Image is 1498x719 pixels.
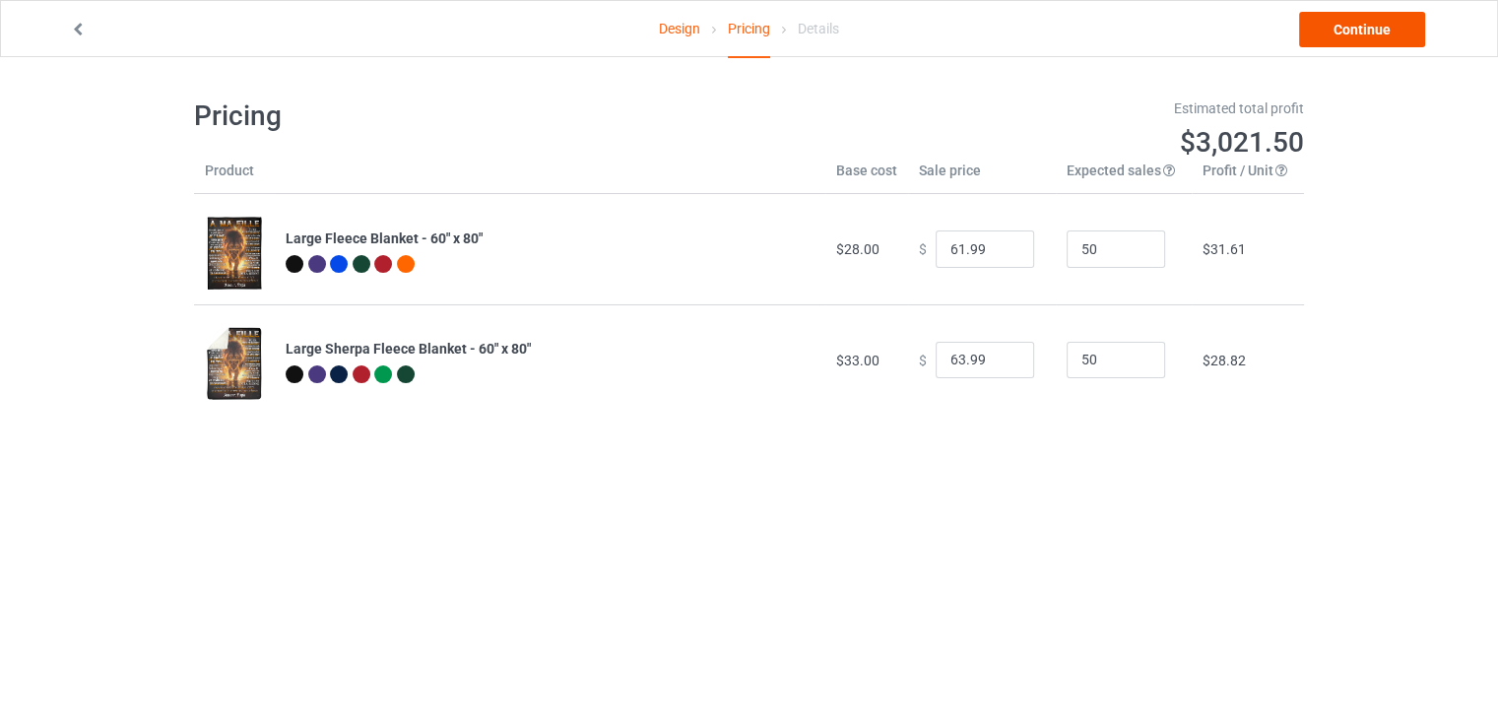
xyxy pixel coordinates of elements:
[836,353,879,368] span: $33.00
[1203,241,1246,257] span: $31.61
[728,1,770,58] div: Pricing
[1056,161,1192,194] th: Expected sales
[1299,12,1425,47] a: Continue
[836,241,879,257] span: $28.00
[763,98,1305,118] div: Estimated total profit
[659,1,700,56] a: Design
[1203,353,1246,368] span: $28.82
[194,98,736,134] h1: Pricing
[1180,126,1304,159] span: $3,021.50
[286,230,483,246] b: Large Fleece Blanket - 60" x 80"
[798,1,839,56] div: Details
[286,341,531,357] b: Large Sherpa Fleece Blanket - 60" x 80"
[1192,161,1304,194] th: Profit / Unit
[825,161,908,194] th: Base cost
[194,161,275,194] th: Product
[908,161,1056,194] th: Sale price
[919,241,927,257] span: $
[919,352,927,367] span: $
